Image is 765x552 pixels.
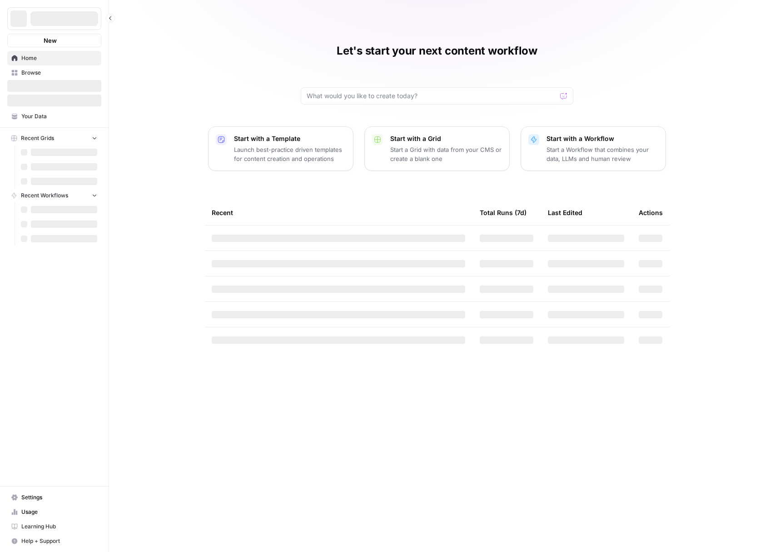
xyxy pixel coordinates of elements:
[21,191,68,200] span: Recent Workflows
[234,145,346,163] p: Launch best-practice driven templates for content creation and operations
[548,200,582,225] div: Last Edited
[546,145,658,163] p: Start a Workflow that combines your data, LLMs and human review
[7,505,101,519] a: Usage
[21,69,97,77] span: Browse
[212,200,465,225] div: Recent
[390,134,502,143] p: Start with a Grid
[521,126,666,171] button: Start with a WorkflowStart a Workflow that combines your data, LLMs and human review
[364,126,510,171] button: Start with a GridStart a Grid with data from your CMS or create a blank one
[390,145,502,163] p: Start a Grid with data from your CMS or create a blank one
[21,493,97,502] span: Settings
[234,134,346,143] p: Start with a Template
[337,44,537,58] h1: Let's start your next content workflow
[21,112,97,120] span: Your Data
[7,109,101,124] a: Your Data
[44,36,57,45] span: New
[546,134,658,143] p: Start with a Workflow
[480,200,527,225] div: Total Runs (7d)
[21,508,97,516] span: Usage
[7,490,101,505] a: Settings
[7,131,101,145] button: Recent Grids
[21,537,97,545] span: Help + Support
[307,91,556,100] input: What would you like to create today?
[7,51,101,65] a: Home
[21,134,54,142] span: Recent Grids
[7,519,101,534] a: Learning Hub
[7,34,101,47] button: New
[21,54,97,62] span: Home
[639,200,663,225] div: Actions
[7,65,101,80] a: Browse
[7,189,101,202] button: Recent Workflows
[208,126,353,171] button: Start with a TemplateLaunch best-practice driven templates for content creation and operations
[7,534,101,548] button: Help + Support
[21,522,97,531] span: Learning Hub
